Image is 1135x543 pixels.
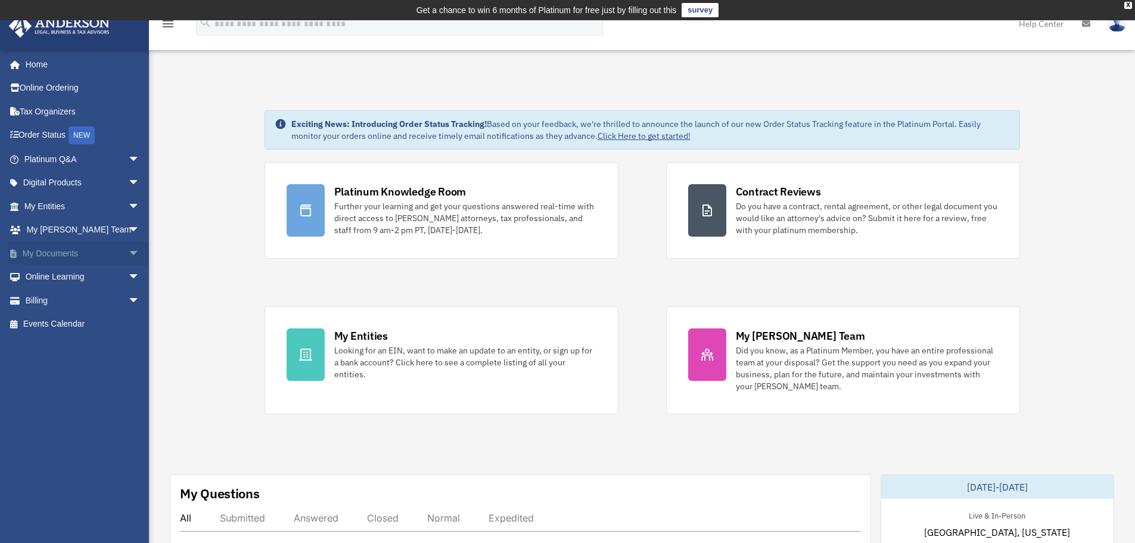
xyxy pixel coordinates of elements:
[128,241,152,266] span: arrow_drop_down
[69,126,95,144] div: NEW
[5,14,113,38] img: Anderson Advisors Platinum Portal
[291,118,1010,142] div: Based on your feedback, we're thrilled to announce the launch of our new Order Status Tracking fe...
[8,52,152,76] a: Home
[265,306,618,414] a: My Entities Looking for an EIN, want to make an update to an entity, or sign up for a bank accoun...
[427,512,460,524] div: Normal
[8,123,158,148] a: Order StatusNEW
[8,76,158,100] a: Online Ordering
[128,218,152,243] span: arrow_drop_down
[1124,2,1132,9] div: close
[180,485,260,502] div: My Questions
[265,162,618,259] a: Platinum Knowledge Room Further your learning and get your questions answered real-time with dire...
[1108,15,1126,32] img: User Pic
[666,162,1020,259] a: Contract Reviews Do you have a contract, rental agreement, or other legal document you would like...
[416,3,677,17] div: Get a chance to win 6 months of Platinum for free just by filling out this
[881,475,1114,499] div: [DATE]-[DATE]
[8,265,158,289] a: Online Learningarrow_drop_down
[489,512,534,524] div: Expedited
[8,100,158,123] a: Tax Organizers
[367,512,399,524] div: Closed
[8,171,158,195] a: Digital Productsarrow_drop_down
[666,306,1020,414] a: My [PERSON_NAME] Team Did you know, as a Platinum Member, you have an entire professional team at...
[128,194,152,219] span: arrow_drop_down
[334,345,596,380] div: Looking for an EIN, want to make an update to an entity, or sign up for a bank account? Click her...
[294,512,338,524] div: Answered
[220,512,265,524] div: Submitted
[682,3,719,17] a: survey
[128,147,152,172] span: arrow_drop_down
[8,147,158,171] a: Platinum Q&Aarrow_drop_down
[736,200,998,236] div: Do you have a contract, rental agreement, or other legal document you would like an attorney's ad...
[736,328,865,343] div: My [PERSON_NAME] Team
[334,200,596,236] div: Further your learning and get your questions answered real-time with direct access to [PERSON_NAM...
[199,16,212,29] i: search
[736,184,821,199] div: Contract Reviews
[180,512,191,524] div: All
[291,119,487,129] strong: Exciting News: Introducing Order Status Tracking!
[736,345,998,392] div: Did you know, as a Platinum Member, you have an entire professional team at your disposal? Get th...
[8,194,158,218] a: My Entitiesarrow_drop_down
[334,184,467,199] div: Platinum Knowledge Room
[8,312,158,336] a: Events Calendar
[128,171,152,196] span: arrow_drop_down
[161,17,175,31] i: menu
[598,131,691,141] a: Click Here to get started!
[128,288,152,313] span: arrow_drop_down
[924,525,1070,539] span: [GEOGRAPHIC_DATA], [US_STATE]
[128,265,152,290] span: arrow_drop_down
[161,21,175,31] a: menu
[334,328,388,343] div: My Entities
[959,508,1035,521] div: Live & In-Person
[8,241,158,265] a: My Documentsarrow_drop_down
[8,288,158,312] a: Billingarrow_drop_down
[8,218,158,242] a: My [PERSON_NAME] Teamarrow_drop_down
